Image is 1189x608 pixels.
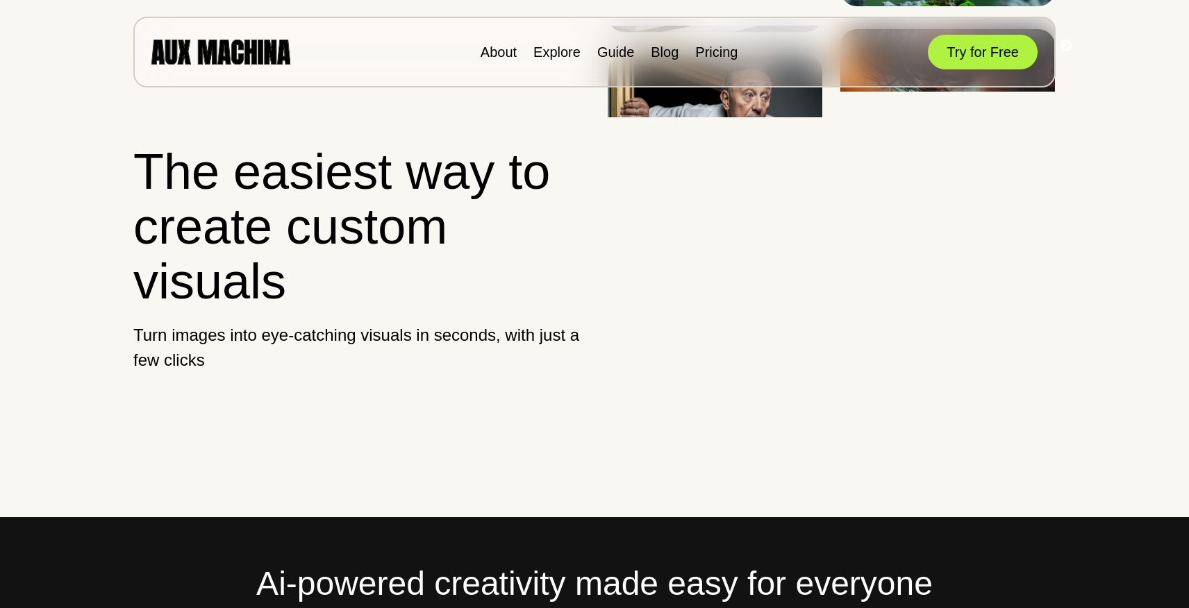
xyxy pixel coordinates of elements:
[481,44,517,60] a: About
[695,44,738,60] a: Pricing
[133,323,583,373] p: Turn images into eye-catching visuals in seconds, with just a few clicks
[597,44,634,60] a: Guide
[651,44,679,60] a: Blog
[133,144,583,310] h1: The easiest way to create custom visuals
[151,40,290,64] img: AUX MACHINA
[533,44,581,60] a: Explore
[928,35,1038,69] button: Try for Free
